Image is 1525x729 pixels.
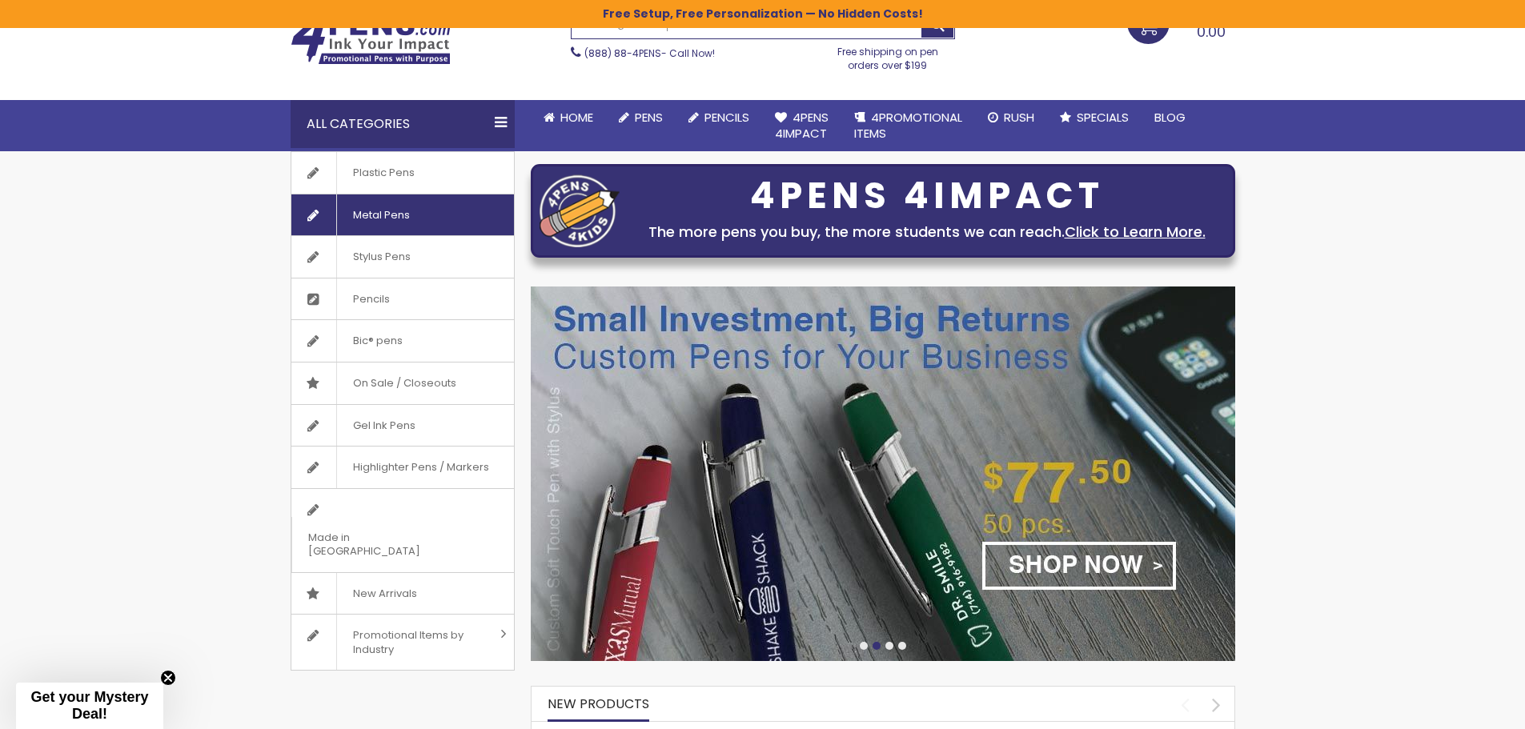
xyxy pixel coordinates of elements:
a: Highlighter Pens / Markers [291,447,514,488]
a: Blog [1142,100,1198,135]
img: /custom-soft-touch-pen-metal-barrel.html [531,286,1235,661]
a: Bic® pens [291,320,514,362]
a: Home [531,100,606,135]
span: Bic® pens [336,320,419,362]
div: 4PENS 4IMPACT [628,179,1226,213]
span: Made in [GEOGRAPHIC_DATA] [291,517,474,572]
span: Gel Ink Pens [336,405,431,447]
span: Home [560,109,593,126]
a: 4Pens4impact [762,100,841,152]
a: (888) 88-4PENS [584,46,661,60]
div: Get your Mystery Deal!Close teaser [16,683,163,729]
span: - Call Now! [584,46,715,60]
a: Made in [GEOGRAPHIC_DATA] [291,489,514,572]
span: Rush [1004,109,1034,126]
a: Pencils [291,278,514,320]
span: 0.00 [1197,22,1226,42]
a: New Arrivals [291,573,514,615]
div: Free shipping on pen orders over $199 [821,39,955,71]
span: New Products [548,695,649,713]
span: Pencils [336,278,406,320]
a: 4PROMOTIONALITEMS [841,100,975,152]
div: All Categories [291,100,515,148]
a: Click to Learn More. [1065,222,1206,242]
a: Plastic Pens [291,152,514,194]
span: 4PROMOTIONAL ITEMS [854,109,962,142]
span: Pencils [704,109,749,126]
span: Highlighter Pens / Markers [336,447,505,488]
a: Pencils [676,100,762,135]
span: 4Pens 4impact [775,109,829,142]
div: next [1202,691,1230,719]
span: On Sale / Closeouts [336,362,472,404]
span: New Arrivals [336,573,433,615]
a: Gel Ink Pens [291,405,514,447]
button: Close teaser [160,670,176,686]
a: Specials [1047,100,1142,135]
span: Promotional Items by Industry [336,615,495,670]
a: Pens [606,100,676,135]
span: Specials [1077,109,1129,126]
span: Blog [1154,109,1186,126]
span: Pens [635,109,663,126]
img: four_pen_logo.png [540,174,620,247]
div: prev [1171,691,1199,719]
img: 4Pens Custom Pens and Promotional Products [291,14,451,65]
span: Metal Pens [336,194,426,236]
a: On Sale / Closeouts [291,362,514,404]
span: Get your Mystery Deal! [30,689,148,722]
a: Promotional Items by Industry [291,615,514,670]
a: Metal Pens [291,194,514,236]
span: Plastic Pens [336,152,431,194]
a: Rush [975,100,1047,135]
a: Stylus Pens [291,236,514,278]
div: The more pens you buy, the more students we can reach. [628,221,1226,243]
span: Stylus Pens [336,236,427,278]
